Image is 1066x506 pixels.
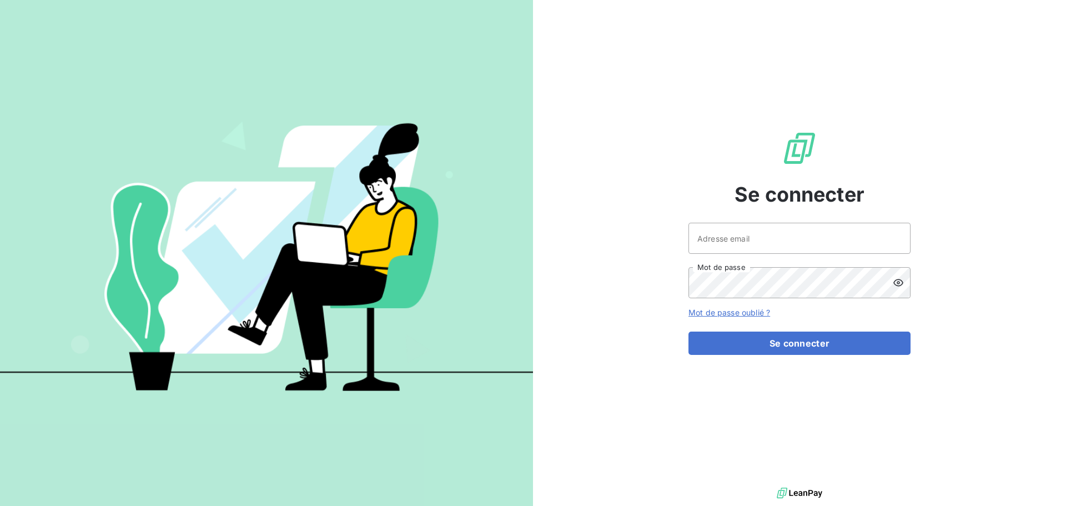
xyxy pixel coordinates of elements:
a: Mot de passe oublié ? [688,308,770,317]
span: Se connecter [735,179,864,209]
img: Logo LeanPay [782,131,817,166]
img: logo [777,485,822,502]
input: placeholder [688,223,911,254]
button: Se connecter [688,332,911,355]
